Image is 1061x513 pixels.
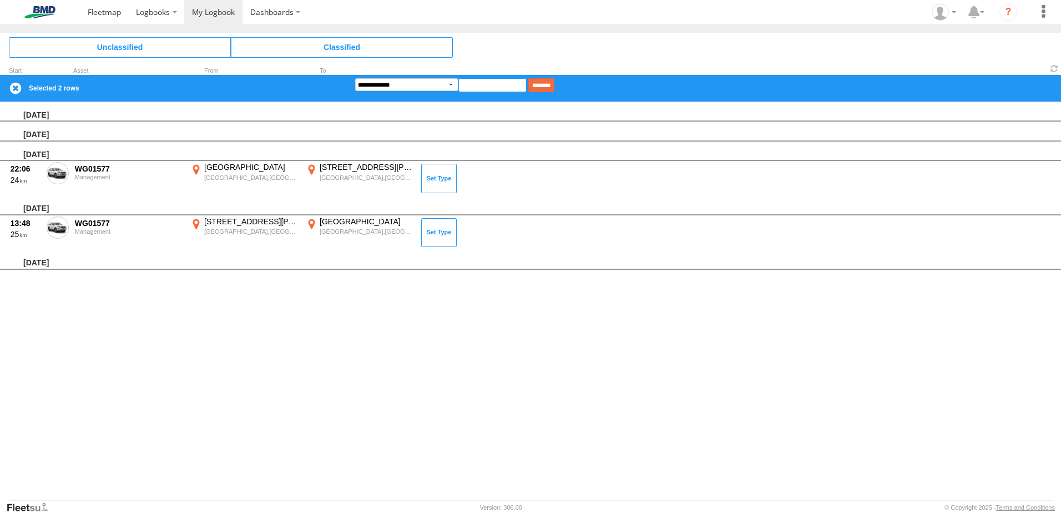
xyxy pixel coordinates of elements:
[944,504,1055,511] div: © Copyright 2025 -
[9,82,22,95] label: Clear Selection
[204,174,298,182] div: [GEOGRAPHIC_DATA],[GEOGRAPHIC_DATA]
[11,218,41,228] div: 13:48
[421,218,457,247] button: Click to Set
[75,218,183,228] div: WG01577
[11,175,41,185] div: 24
[11,164,41,174] div: 22:06
[999,3,1017,21] i: ?
[75,174,183,180] div: Management
[996,504,1055,511] a: Terms and Conditions
[189,217,300,249] label: Click to View Event Location
[204,228,298,235] div: [GEOGRAPHIC_DATA],[GEOGRAPHIC_DATA]
[6,502,57,513] a: Visit our Website
[9,68,42,74] div: Click to Sort
[480,504,522,511] div: Version: 306.00
[189,162,300,194] label: Click to View Event Location
[204,162,298,172] div: [GEOGRAPHIC_DATA]
[231,37,453,57] span: Click to view Classified Trips
[11,229,41,239] div: 25
[320,174,413,182] div: [GEOGRAPHIC_DATA],[GEOGRAPHIC_DATA]
[304,68,415,74] div: To
[204,217,298,227] div: [STREET_ADDRESS][PERSON_NAME]
[320,217,413,227] div: [GEOGRAPHIC_DATA]
[73,68,184,74] div: Asset
[189,68,300,74] div: From
[421,164,457,193] button: Click to Set
[75,164,183,174] div: WG01577
[320,162,413,172] div: [STREET_ADDRESS][PERSON_NAME]
[75,228,183,235] div: Management
[9,37,231,57] span: Click to view Unclassified Trips
[928,4,960,21] div: Justine Paragreen
[320,228,413,235] div: [GEOGRAPHIC_DATA],[GEOGRAPHIC_DATA]
[304,217,415,249] label: Click to View Event Location
[1048,63,1061,74] span: Refresh
[304,162,415,194] label: Click to View Event Location
[11,6,69,18] img: bmd-logo.svg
